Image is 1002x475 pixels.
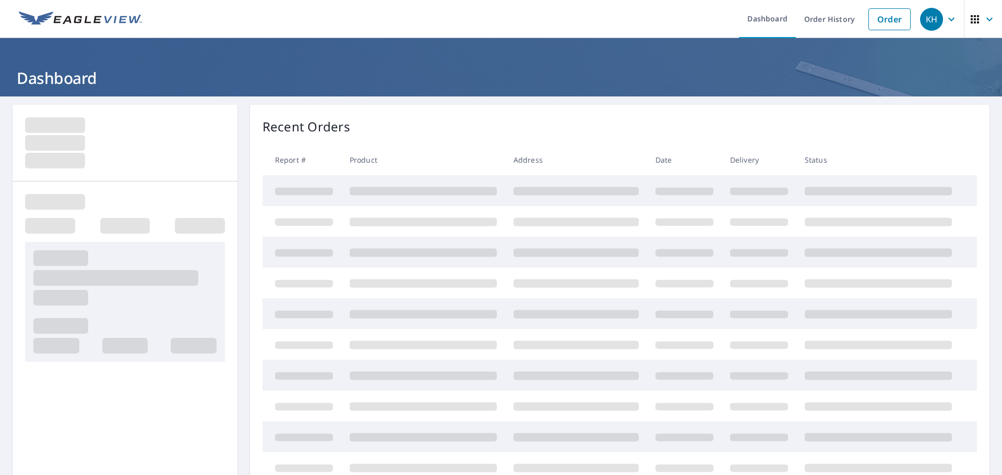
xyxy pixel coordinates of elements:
[341,144,505,175] th: Product
[722,144,796,175] th: Delivery
[263,144,341,175] th: Report #
[263,117,350,136] p: Recent Orders
[505,144,647,175] th: Address
[920,8,943,31] div: KH
[19,11,142,27] img: EV Logo
[13,67,989,89] h1: Dashboard
[868,8,911,30] a: Order
[796,144,960,175] th: Status
[647,144,722,175] th: Date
